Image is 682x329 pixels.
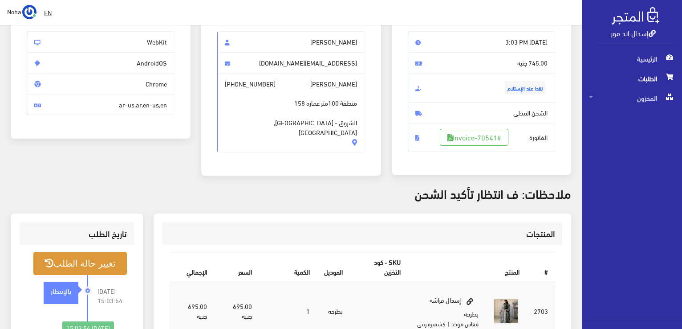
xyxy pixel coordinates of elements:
[582,49,682,69] a: الرئيسية
[214,253,259,282] th: السعر
[170,230,555,238] h3: المنتجات
[217,73,365,152] span: [PERSON_NAME] -
[225,89,357,137] span: منطقة 100متر عماره 158 الشروق - [GEOGRAPHIC_DATA], [GEOGRAPHIC_DATA]
[259,253,317,282] th: الكمية
[51,286,71,296] strong: بالإنتظار
[417,318,450,329] small: | كشميره زيتى
[7,4,37,19] a: ... Noha
[217,31,365,53] span: [PERSON_NAME]
[589,69,675,88] span: الطلبات
[350,253,408,282] th: SKU - كود التخزين
[22,5,37,19] img: ...
[27,31,175,53] span: WebKit
[225,79,276,89] span: [PHONE_NUMBER]
[7,6,21,17] span: Noha
[408,123,556,152] span: الفاتورة
[27,73,175,95] span: Chrome
[44,7,52,18] u: EN
[408,102,556,123] span: الشحن المحلي
[11,186,571,200] h3: ملاحظات: ف انتظار تأكيد الشحن
[589,88,675,108] span: المخزون
[440,129,508,146] a: #Invoice-70541
[527,253,555,282] th: #
[317,253,350,282] th: الموديل
[170,253,214,282] th: اﻹجمالي
[27,94,175,115] span: ar-us,ar,en-us,en
[505,81,545,95] span: نقدا عند الإستلام
[611,26,656,39] a: إسدال اند مور
[408,31,556,53] span: [DATE] 3:03 PM
[97,286,127,306] span: [DATE] 15:03:54
[41,4,55,21] a: EN
[612,7,659,25] img: .
[589,49,675,69] span: الرئيسية
[408,253,527,282] th: المنتج
[217,52,365,74] span: [EMAIL_ADDRESS][DOMAIN_NAME]
[582,69,682,88] a: الطلبات
[451,318,479,329] small: مقاس موحد
[27,230,127,238] h3: تاريخ الطلب
[33,252,127,275] button: تغيير حالة الطلب
[27,52,175,74] span: AndroidOS
[582,88,682,108] a: المخزون
[408,52,556,74] span: 745.00 جنيه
